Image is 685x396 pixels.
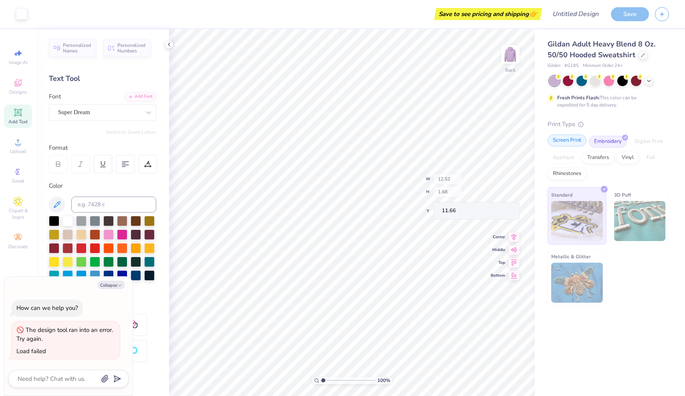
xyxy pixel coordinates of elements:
[614,191,631,199] span: 3D Puff
[589,136,627,148] div: Embroidery
[491,234,505,240] span: Center
[548,39,655,60] span: Gildan Adult Heavy Blend 8 Oz. 50/50 Hooded Sweatshirt
[16,304,78,312] div: How can we help you?
[49,181,156,191] div: Color
[551,201,603,241] img: Standard
[9,89,27,95] span: Designs
[106,129,156,135] button: Switch to Greek Letters
[117,42,146,54] span: Personalized Numbers
[8,119,28,125] span: Add Text
[377,377,390,384] span: 100 %
[505,66,516,74] div: Back
[529,9,538,18] span: 👉
[125,92,156,101] div: Add Font
[548,62,560,69] span: Gildan
[49,73,156,84] div: Text Tool
[614,201,666,241] img: 3D Puff
[641,152,660,164] div: Foil
[491,260,505,265] span: Top
[8,243,28,250] span: Decorate
[10,148,26,155] span: Upload
[16,326,113,343] div: The design tool ran into an error. Try again.
[436,8,540,20] div: Save to see pricing and shipping
[583,62,623,69] span: Minimum Order: 24 +
[548,135,586,147] div: Screen Print
[548,168,586,180] div: Rhinestones
[629,136,668,148] div: Digital Print
[557,94,656,109] div: This color can be expedited for 5 day delivery.
[98,281,125,289] button: Collapse
[49,143,157,153] div: Format
[502,46,518,62] img: Back
[546,6,605,22] input: Untitled Design
[582,152,614,164] div: Transfers
[564,62,579,69] span: # G185
[16,347,46,355] div: Load failed
[551,263,603,303] img: Metallic & Glitter
[9,59,28,66] span: Image AI
[12,178,24,184] span: Greek
[551,252,591,261] span: Metallic & Glitter
[71,197,156,213] input: e.g. 7428 c
[49,92,61,101] label: Font
[491,247,505,253] span: Middle
[551,191,572,199] span: Standard
[63,42,91,54] span: Personalized Names
[491,273,505,278] span: Bottom
[4,207,32,220] span: Clipart & logos
[616,152,639,164] div: Vinyl
[557,94,600,101] strong: Fresh Prints Flash:
[548,120,669,129] div: Print Type
[548,152,580,164] div: Applique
